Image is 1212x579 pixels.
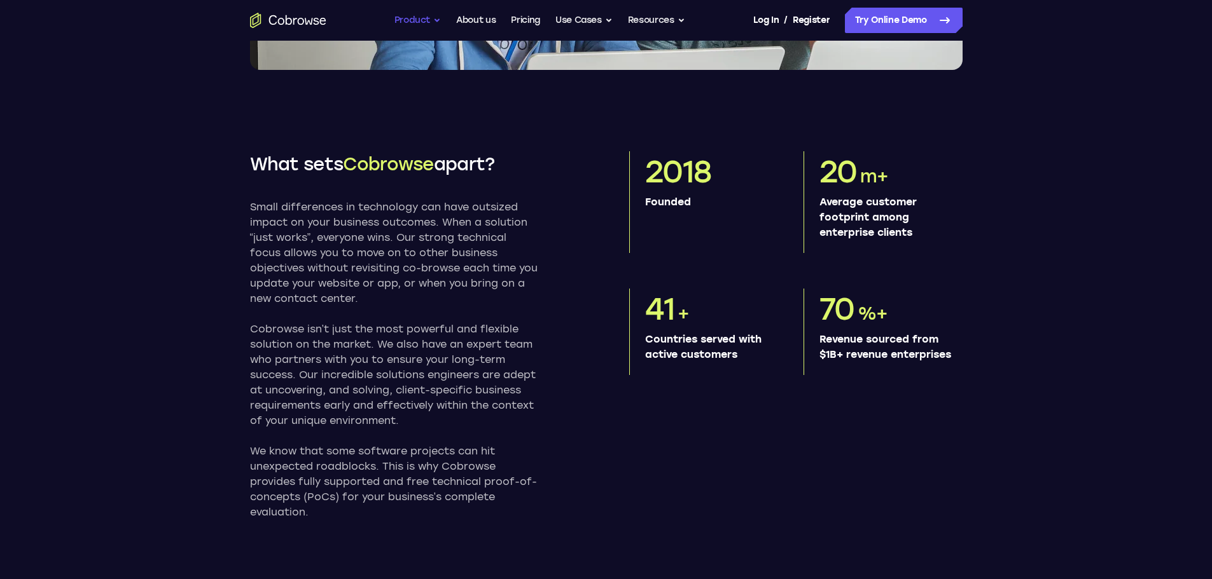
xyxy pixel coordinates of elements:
[784,13,788,28] span: /
[819,194,952,240] p: Average customer footprint among enterprise clients
[819,153,858,190] span: 20
[753,8,779,33] a: Log In
[343,153,433,175] span: Cobrowse
[678,303,689,324] span: +
[555,8,613,33] button: Use Cases
[250,151,538,177] h2: What sets apart?
[845,8,963,33] a: Try Online Demo
[860,165,889,187] span: m+
[645,153,711,190] span: 2018
[511,8,540,33] a: Pricing
[645,194,778,210] p: Founded
[456,8,496,33] a: About us
[250,200,538,306] p: Small differences in technology can have outsized impact on your business outcomes. When a soluti...
[819,290,855,327] span: 70
[250,322,538,428] p: Cobrowse isn’t just the most powerful and flexible solution on the market. We also have an expert...
[250,444,538,520] p: We know that some software projects can hit unexpected roadblocks. This is why Cobrowse provides ...
[628,8,685,33] button: Resources
[394,8,442,33] button: Product
[250,13,326,28] a: Go to the home page
[819,332,952,362] p: Revenue sourced from $1B+ revenue enterprises
[645,332,778,362] p: Countries served with active customers
[645,290,675,327] span: 41
[858,303,888,324] span: %+
[793,8,830,33] a: Register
